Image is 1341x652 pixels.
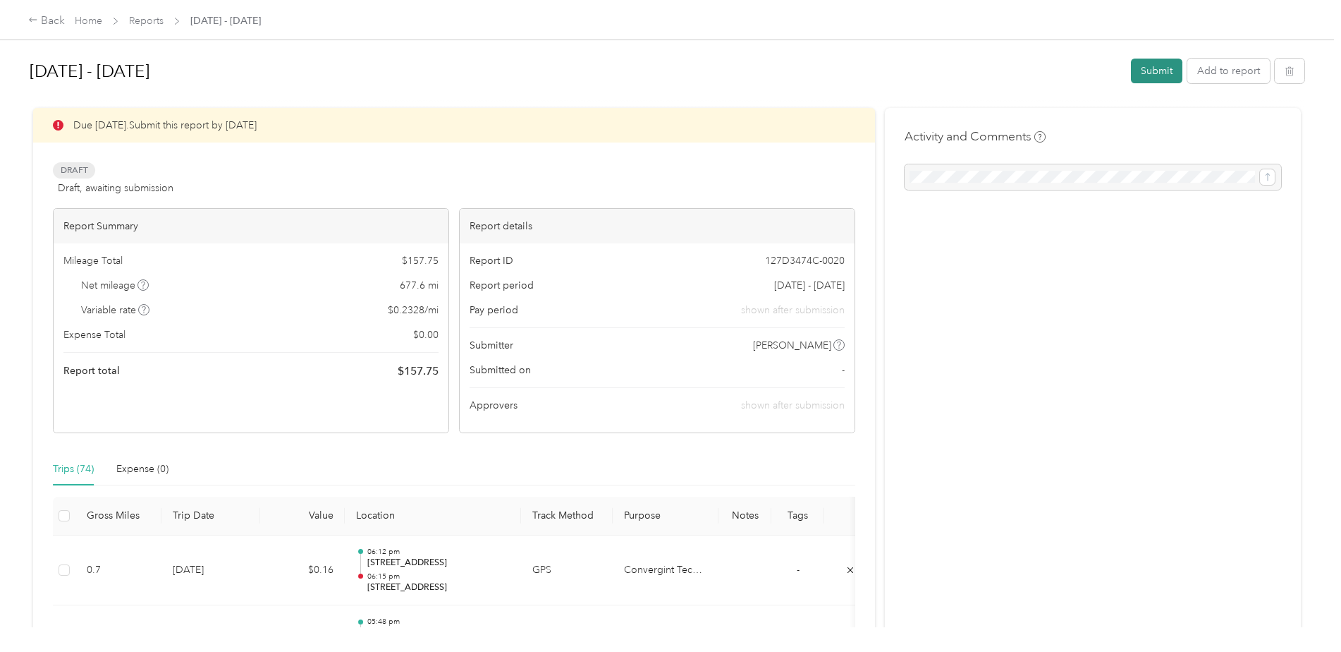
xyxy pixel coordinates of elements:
[54,209,448,243] div: Report Summary
[613,536,718,606] td: Convergint Technologies
[771,497,824,536] th: Tags
[345,497,521,536] th: Location
[718,497,771,536] th: Notes
[797,564,800,576] span: -
[161,497,260,536] th: Trip Date
[116,461,169,477] div: Expense (0)
[388,303,439,318] span: $ 0.2328 / mi
[470,338,513,353] span: Submitter
[470,303,518,318] span: Pay period
[28,13,65,30] div: Back
[81,278,149,293] span: Net mileage
[521,497,613,536] th: Track Method
[470,398,518,413] span: Approvers
[33,108,875,143] div: Due [DATE]. Submit this report by [DATE]
[1187,59,1270,83] button: Add to report
[470,278,534,293] span: Report period
[63,253,123,268] span: Mileage Total
[63,327,125,342] span: Expense Total
[413,327,439,342] span: $ 0.00
[30,54,1121,88] h1: Aug 1 - 31, 2025
[367,547,510,557] p: 06:12 pm
[842,363,845,378] span: -
[402,253,439,268] span: $ 157.75
[75,536,161,606] td: 0.7
[905,128,1046,145] h4: Activity and Comments
[129,15,164,27] a: Reports
[1131,59,1182,83] button: Submit
[398,363,439,380] span: $ 157.75
[161,536,260,606] td: [DATE]
[741,303,845,318] span: shown after submission
[1262,573,1341,652] iframe: Everlance-gr Chat Button Frame
[260,497,345,536] th: Value
[367,557,510,569] p: [STREET_ADDRESS]
[53,162,95,179] span: Draft
[367,581,510,594] p: [STREET_ADDRESS]
[460,209,855,243] div: Report details
[190,13,261,28] span: [DATE] - [DATE]
[753,338,831,353] span: [PERSON_NAME]
[765,253,845,268] span: 127D3474C-0020
[75,15,102,27] a: Home
[63,363,120,378] span: Report total
[521,536,613,606] td: GPS
[470,363,531,378] span: Submitted on
[75,497,161,536] th: Gross Miles
[367,627,510,639] p: [STREET_ADDRESS]
[774,278,845,293] span: [DATE] - [DATE]
[400,278,439,293] span: 677.6 mi
[613,497,718,536] th: Purpose
[81,303,150,318] span: Variable rate
[53,461,94,477] div: Trips (74)
[367,617,510,627] p: 05:48 pm
[58,181,173,195] span: Draft, awaiting submission
[741,399,845,411] span: shown after submission
[470,253,513,268] span: Report ID
[367,572,510,581] p: 06:15 pm
[260,536,345,606] td: $0.16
